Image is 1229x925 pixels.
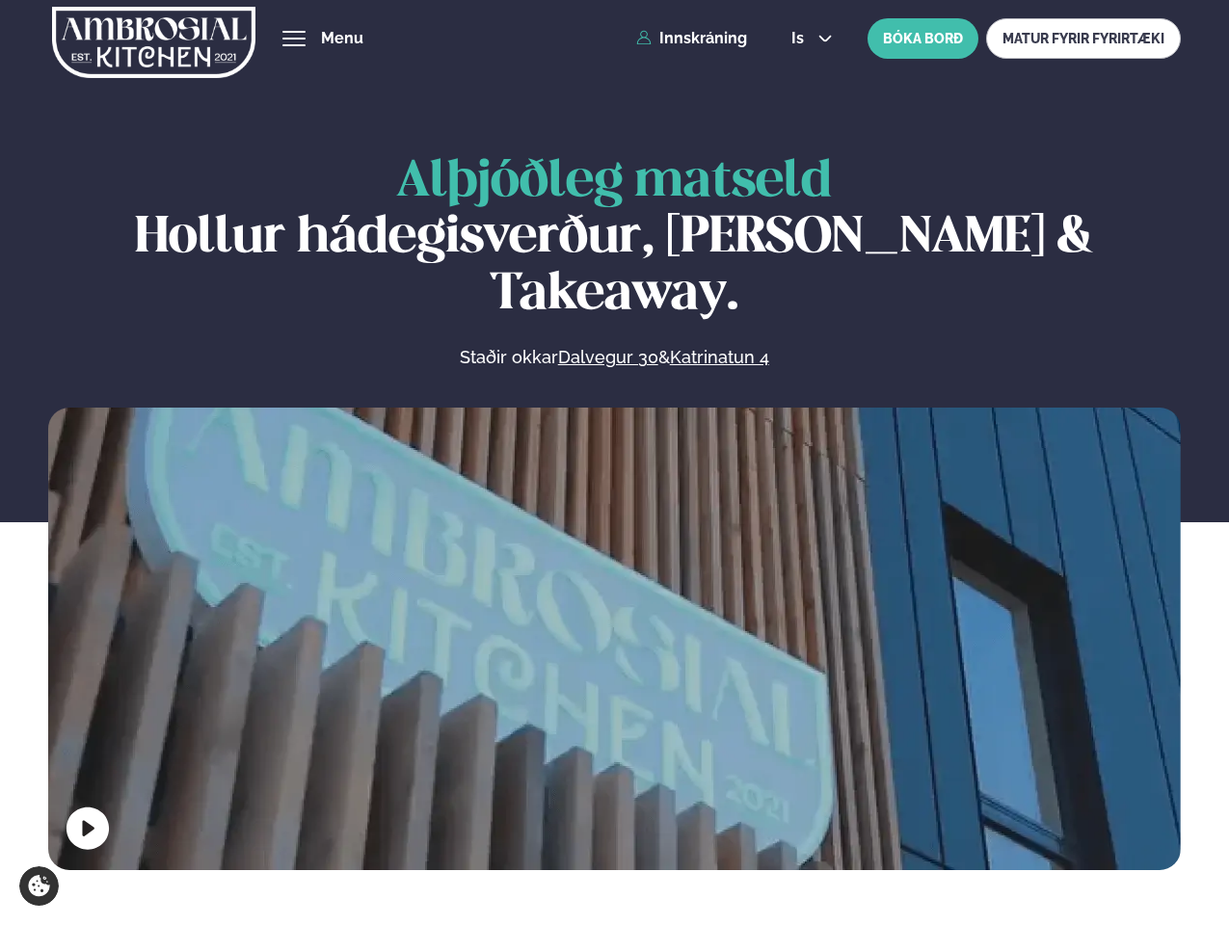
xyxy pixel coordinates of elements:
[250,346,978,369] p: Staðir okkar &
[396,158,832,206] span: Alþjóðleg matseld
[636,30,747,47] a: Innskráning
[868,18,978,59] button: BÓKA BORÐ
[19,866,59,906] a: Cookie settings
[282,27,306,50] button: hamburger
[670,346,769,369] a: Katrinatun 4
[48,154,1181,323] h1: Hollur hádegisverður, [PERSON_NAME] & Takeaway.
[791,31,810,46] span: is
[52,3,255,82] img: logo
[558,346,658,369] a: Dalvegur 30
[776,31,848,46] button: is
[986,18,1181,59] a: MATUR FYRIR FYRIRTÆKI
